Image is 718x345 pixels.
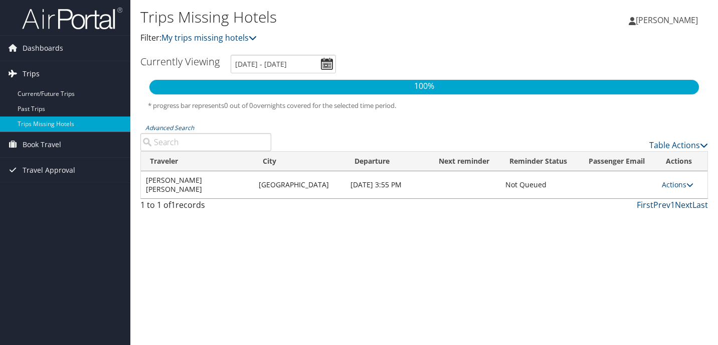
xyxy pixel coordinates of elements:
span: 0 out of 0 [224,101,253,110]
h3: Currently Viewing [140,55,220,68]
td: [GEOGRAPHIC_DATA] [254,171,345,198]
a: Next [675,199,692,210]
span: 1 [171,199,175,210]
th: Departure: activate to sort column descending [345,152,430,171]
a: My trips missing hotels [161,32,257,43]
a: Advanced Search [145,124,194,132]
span: [PERSON_NAME] [636,15,698,26]
th: Actions [657,152,707,171]
img: airportal-logo.png [22,7,122,30]
p: 100% [149,80,699,93]
th: Traveler: activate to sort column ascending [141,152,254,171]
h1: Trips Missing Hotels [140,7,519,28]
a: Actions [662,180,693,189]
th: Passenger Email: activate to sort column ascending [580,152,657,171]
td: [PERSON_NAME] [PERSON_NAME] [141,171,254,198]
span: Travel Approval [23,158,75,183]
a: Last [692,199,708,210]
div: 1 to 1 of records [140,199,271,216]
h5: * progress bar represents overnights covered for the selected time period. [148,101,700,110]
span: Book Travel [23,132,61,157]
a: Table Actions [649,140,708,151]
input: Advanced Search [140,133,271,151]
a: First [637,199,653,210]
span: Dashboards [23,36,63,61]
th: City: activate to sort column ascending [254,152,345,171]
a: [PERSON_NAME] [629,5,708,35]
p: Filter: [140,32,519,45]
th: Reminder Status [500,152,580,171]
input: [DATE] - [DATE] [231,55,336,73]
a: 1 [670,199,675,210]
a: Prev [653,199,670,210]
td: Not Queued [500,171,580,198]
th: Next reminder [430,152,500,171]
td: [DATE] 3:55 PM [345,171,430,198]
span: Trips [23,61,40,86]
